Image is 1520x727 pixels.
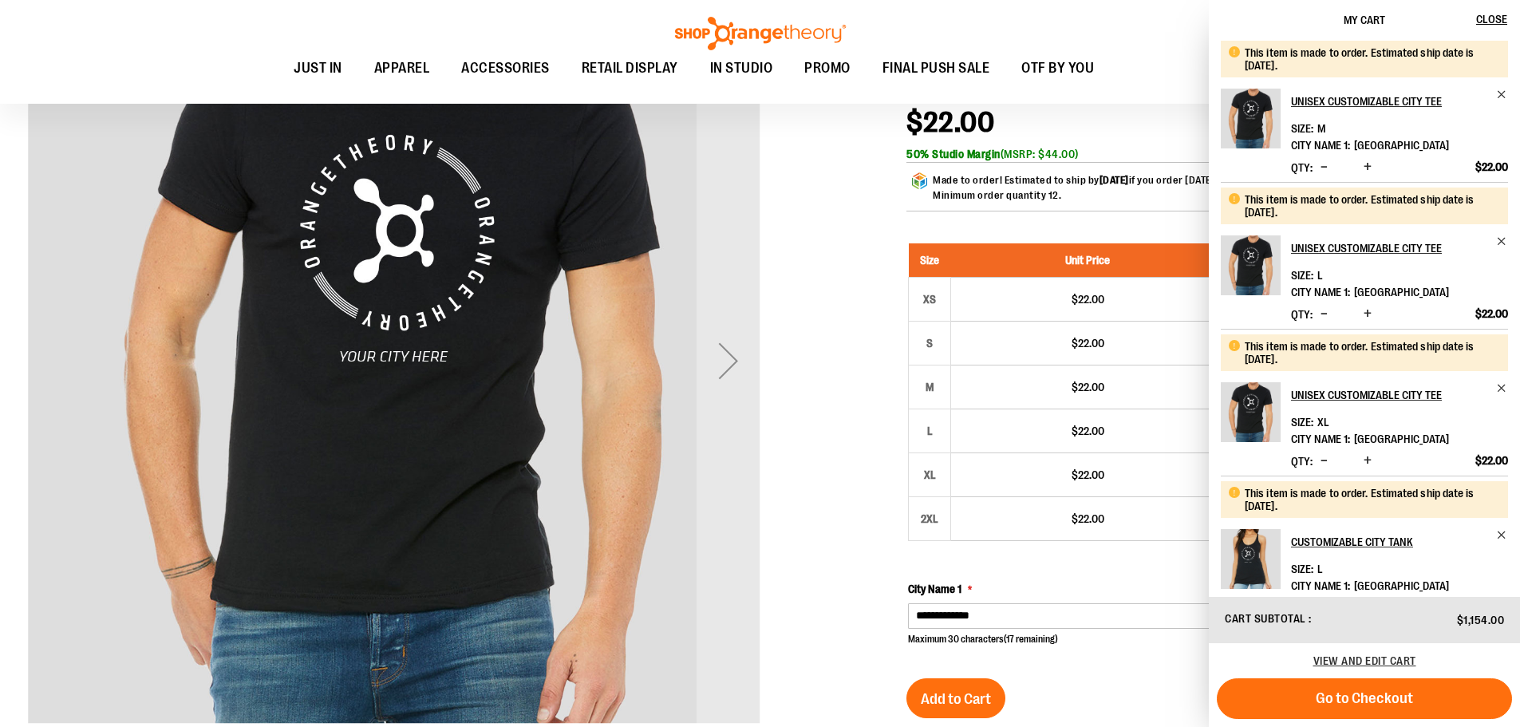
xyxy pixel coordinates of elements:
[906,148,1001,160] b: 50% Studio Margin
[918,463,942,487] div: XL
[906,106,994,139] span: $22.00
[1291,308,1313,321] label: Qty
[1317,563,1323,575] span: L
[1354,139,1449,152] span: [GEOGRAPHIC_DATA]
[1021,50,1094,86] span: OTF BY YOU
[1475,453,1508,468] span: $22.00
[867,50,1006,87] a: FINAL PUSH SALE
[1221,529,1281,589] img: Customizable City Tank
[1291,529,1486,555] h2: Customizable City Tank
[1317,122,1325,135] span: M
[1317,453,1332,469] button: Decrease product quantity
[959,379,1217,395] div: $22.00
[294,50,342,86] span: JUST IN
[1221,382,1281,442] img: Unisex Customizable City Tee
[1100,174,1129,186] span: [DATE]
[1221,382,1281,452] a: Unisex Customizable City Tee
[908,583,961,595] span: City Name 1
[933,172,1218,211] div: Made to order! Estimated to ship by if you order [DATE].
[461,50,550,86] span: ACCESSORIES
[278,50,358,87] a: JUST IN
[1221,529,1281,599] a: Customizable City Tank
[1245,340,1496,365] div: This item is made to order. Estimated ship date is [DATE].
[1291,89,1508,114] a: Unisex Customizable City Tee
[1291,433,1350,445] dt: City Name 1
[1291,235,1508,261] a: Unisex Customizable City Tee
[1291,416,1313,429] dt: Size
[882,50,990,86] span: FINAL PUSH SALE
[673,17,848,50] img: Shop Orangetheory
[959,291,1217,307] div: $22.00
[1360,160,1376,176] button: Increase product quantity
[1291,286,1350,298] dt: City Name 1
[906,146,1492,162] div: (MSRP: $44.00)
[1245,193,1496,219] div: This item is made to order. Estimated ship date is [DATE].
[358,50,446,87] a: APPAREL
[918,419,942,443] div: L
[1291,529,1508,555] a: Customizable City Tank
[1221,182,1508,329] li: Product
[1476,13,1507,26] span: Close
[710,50,773,86] span: IN STUDIO
[1221,329,1508,476] li: Product
[951,243,1226,278] th: Unit Price
[1221,476,1508,622] li: Product
[1317,416,1329,429] span: XL
[918,507,942,531] div: 2XL
[1317,269,1323,282] span: L
[1291,89,1486,114] h2: Unisex Customizable City Tee
[1354,579,1449,592] span: [GEOGRAPHIC_DATA]
[1291,563,1313,575] dt: Size
[933,188,1218,203] p: Minimum order quantity 12.
[1291,455,1313,468] label: Qty
[1344,14,1385,26] span: My Cart
[1291,382,1486,408] h2: Unisex Customizable City Tee
[1004,634,1058,645] span: (17 remaining)
[918,287,942,311] div: XS
[1291,122,1313,135] dt: Size
[1496,529,1508,541] a: Remove item
[1245,487,1496,512] div: This item is made to order. Estimated ship date is [DATE].
[566,50,694,86] a: RETAIL DISPLAY
[445,50,566,87] a: ACCESSORIES
[374,50,430,86] span: APPAREL
[1475,306,1508,321] span: $22.00
[1354,286,1449,298] span: [GEOGRAPHIC_DATA]
[1291,382,1508,408] a: Unisex Customizable City Tee
[1360,453,1376,469] button: Increase product quantity
[1291,139,1350,152] dt: City Name 1
[1221,41,1508,182] li: Product
[959,335,1217,351] div: $22.00
[959,467,1217,483] div: $22.00
[1496,382,1508,394] a: Remove item
[1291,235,1486,261] h2: Unisex Customizable City Tee
[582,50,678,86] span: RETAIL DISPLAY
[1496,89,1508,101] a: Remove item
[1291,269,1313,282] dt: Size
[1221,235,1281,295] img: Unisex Customizable City Tee
[906,678,1005,718] button: Add to Cart
[1457,614,1505,626] span: $1,154.00
[1291,161,1313,174] label: Qty
[1313,654,1416,667] a: View and edit cart
[1354,433,1449,445] span: [GEOGRAPHIC_DATA]
[1360,306,1376,322] button: Increase product quantity
[1221,235,1281,306] a: Unisex Customizable City Tee
[918,331,942,355] div: S
[921,690,991,708] span: Add to Cart
[1005,50,1110,87] a: OTF BY YOU
[1225,612,1306,625] span: Cart Subtotal
[788,50,867,87] a: PROMO
[1496,235,1508,247] a: Remove item
[959,511,1217,527] div: $22.00
[1291,579,1350,592] dt: City Name 1
[909,243,951,278] th: Size
[1475,160,1508,174] span: $22.00
[918,375,942,399] div: M
[804,50,851,86] span: PROMO
[694,50,789,87] a: IN STUDIO
[908,633,1376,646] p: Maximum 30 characters
[1316,689,1413,707] span: Go to Checkout
[1217,678,1512,719] button: Go to Checkout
